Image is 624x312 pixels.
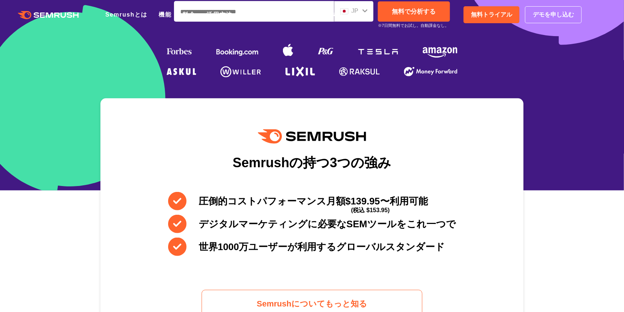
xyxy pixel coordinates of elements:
[159,11,171,18] a: 機能
[318,11,369,18] a: 資料ダウンロード
[471,10,512,20] span: 無料トライアル
[533,10,574,20] span: デモを申し込む
[464,6,520,23] a: 無料トライアル
[105,11,148,18] a: Semrushとは
[168,215,456,233] li: デジタルマーケティングに必要なSEMツールをこれ一つで
[168,192,456,210] li: 圧倒的コストパフォーマンス月額$139.95〜利用可能
[525,6,582,23] a: デモを申し込む
[244,11,269,18] a: 導入事例
[168,238,456,256] li: 世界1000万ユーザーが利用するグローバルスタンダード
[233,149,391,176] div: Semrushの持つ3つの強み
[257,297,367,310] span: Semrushについてもっと知る
[351,201,390,220] span: (税込 $153.95)
[258,129,366,144] img: Semrush
[207,11,233,18] a: 活用方法
[280,11,306,18] a: セミナー
[182,11,195,18] a: 料金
